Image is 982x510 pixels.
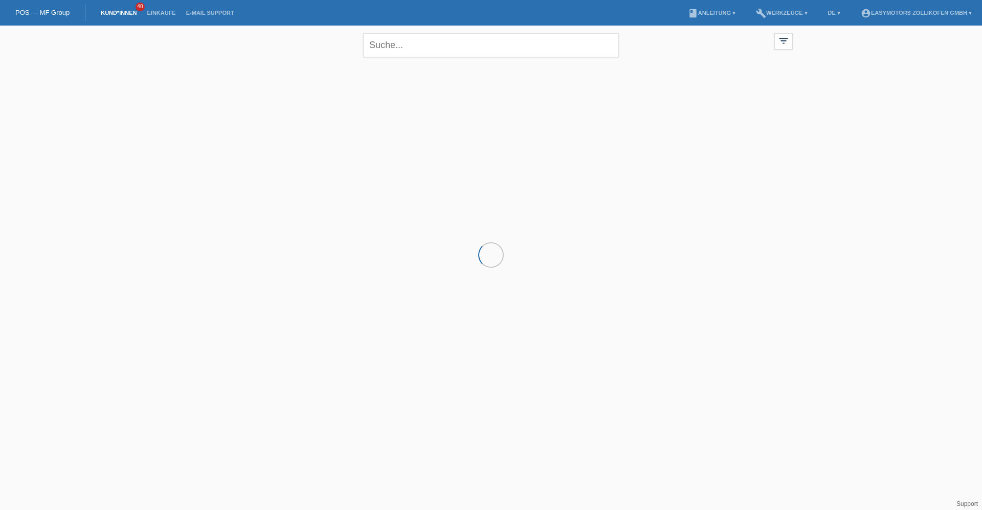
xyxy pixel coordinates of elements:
[136,3,145,11] span: 40
[96,10,142,16] a: Kund*innen
[861,8,871,18] i: account_circle
[688,8,698,18] i: book
[856,10,977,16] a: account_circleEasymotors Zollikofen GmbH ▾
[751,10,813,16] a: buildWerkzeuge ▾
[142,10,181,16] a: Einkäufe
[756,8,766,18] i: build
[956,500,978,507] a: Support
[363,33,619,57] input: Suche...
[15,9,70,16] a: POS — MF Group
[181,10,239,16] a: E-Mail Support
[778,35,789,47] i: filter_list
[683,10,741,16] a: bookAnleitung ▾
[823,10,845,16] a: DE ▾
